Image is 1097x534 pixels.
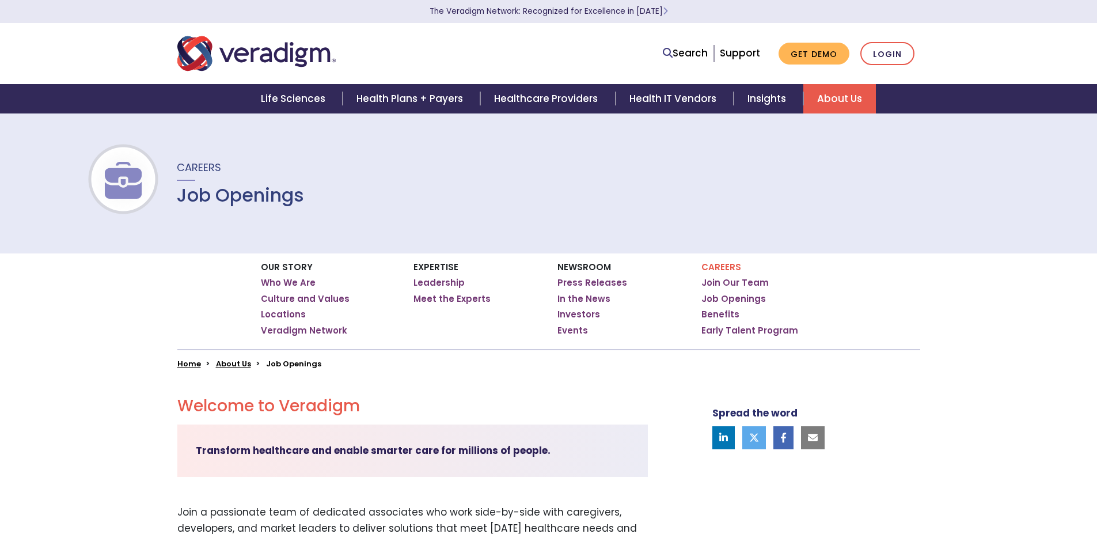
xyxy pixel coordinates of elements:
[216,358,251,369] a: About Us
[720,46,760,60] a: Support
[413,277,465,289] a: Leadership
[712,406,798,420] strong: Spread the word
[557,325,588,336] a: Events
[413,293,491,305] a: Meet the Experts
[177,396,648,416] h2: Welcome to Veradigm
[734,84,803,113] a: Insights
[701,309,739,320] a: Benefits
[247,84,343,113] a: Life Sciences
[177,160,221,175] span: Careers
[196,444,551,457] strong: Transform healthcare and enable smarter care for millions of people.
[557,309,600,320] a: Investors
[177,35,336,73] img: Veradigm logo
[779,43,849,65] a: Get Demo
[663,6,668,17] span: Learn More
[557,277,627,289] a: Press Releases
[860,42,914,66] a: Login
[343,84,480,113] a: Health Plans + Payers
[663,46,708,61] a: Search
[616,84,734,113] a: Health IT Vendors
[803,84,876,113] a: About Us
[480,84,615,113] a: Healthcare Providers
[177,184,304,206] h1: Job Openings
[261,293,350,305] a: Culture and Values
[261,309,306,320] a: Locations
[177,358,201,369] a: Home
[261,325,347,336] a: Veradigm Network
[701,325,798,336] a: Early Talent Program
[430,6,668,17] a: The Veradigm Network: Recognized for Excellence in [DATE]Learn More
[557,293,610,305] a: In the News
[261,277,316,289] a: Who We Are
[701,293,766,305] a: Job Openings
[701,277,769,289] a: Join Our Team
